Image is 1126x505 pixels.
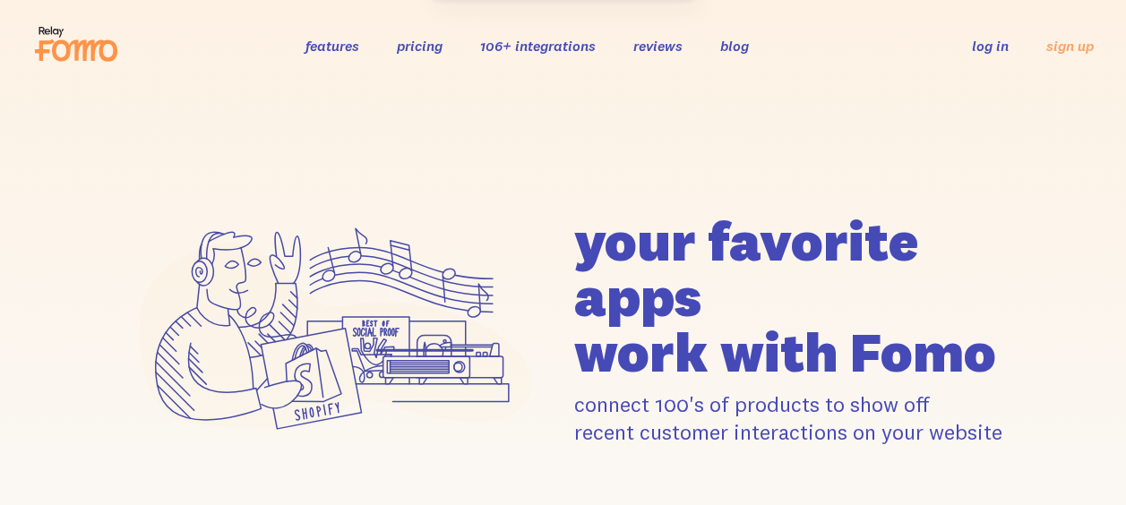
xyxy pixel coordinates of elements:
[574,390,1009,446] p: connect 100's of products to show off recent customer interactions on your website
[397,37,443,55] a: pricing
[972,37,1009,55] a: log in
[720,37,749,55] a: blog
[574,213,1009,380] h1: your favorite apps work with Fomo
[305,37,359,55] a: features
[633,37,683,55] a: reviews
[480,37,596,55] a: 106+ integrations
[1046,37,1094,56] a: sign up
